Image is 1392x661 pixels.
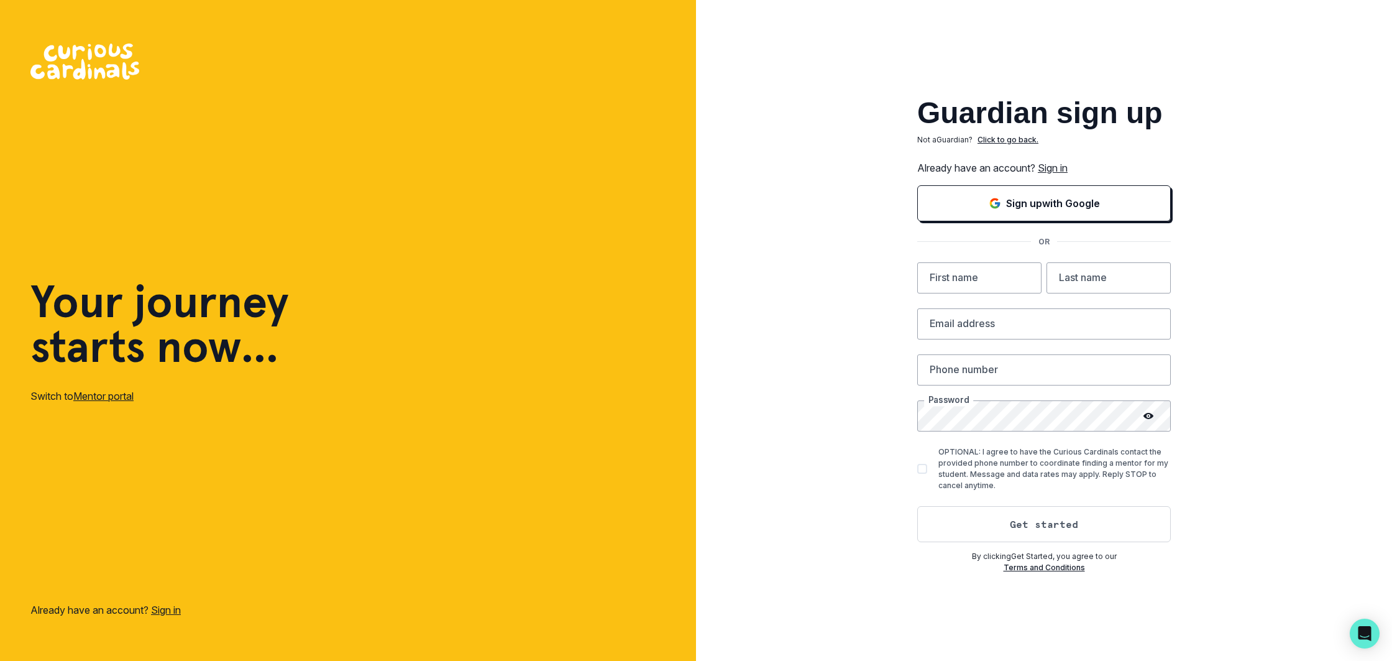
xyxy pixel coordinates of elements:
[30,603,181,617] p: Already have an account?
[73,390,134,402] a: Mentor portal
[917,185,1171,221] button: Sign in with Google (GSuite)
[30,390,73,402] span: Switch to
[978,134,1038,146] p: Click to go back.
[1004,563,1085,572] a: Terms and Conditions
[30,279,289,369] h1: Your journey starts now...
[30,44,139,80] img: Curious Cardinals Logo
[1031,236,1057,247] p: OR
[1038,162,1068,174] a: Sign in
[917,98,1171,128] h2: Guardian sign up
[917,551,1171,562] p: By clicking Get Started , you agree to our
[1350,619,1380,649] div: Open Intercom Messenger
[1006,196,1100,211] p: Sign up with Google
[938,446,1171,491] p: OPTIONAL: I agree to have the Curious Cardinals contact the provided phone number to coordinate f...
[917,506,1171,542] button: Get started
[151,604,181,616] a: Sign in
[917,134,973,146] p: Not a Guardian ?
[917,160,1171,175] p: Already have an account?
